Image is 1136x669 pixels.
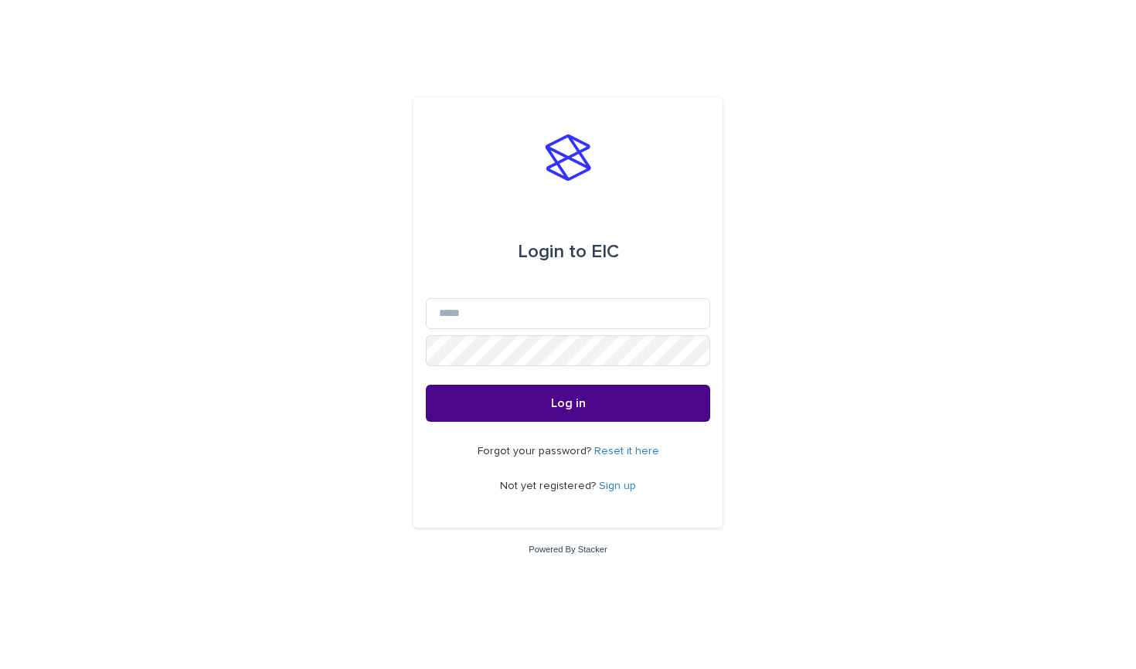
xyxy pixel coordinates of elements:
img: stacker-logo-s-only.png [545,134,591,181]
a: Powered By Stacker [529,545,607,554]
span: Forgot your password? [478,446,594,457]
span: Login to [518,243,587,261]
button: Log in [426,385,710,422]
span: Log in [551,397,586,409]
span: Not yet registered? [500,481,599,491]
a: Reset it here [594,446,659,457]
div: EIC [518,230,619,273]
a: Sign up [599,481,636,491]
